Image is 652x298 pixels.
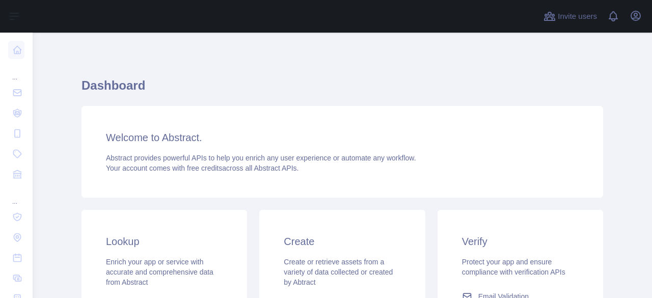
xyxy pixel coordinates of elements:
[106,154,416,162] span: Abstract provides powerful APIs to help you enrich any user experience or automate any workflow.
[558,11,597,22] span: Invite users
[187,164,222,172] span: free credits
[284,234,400,249] h3: Create
[81,77,603,102] h1: Dashboard
[106,130,579,145] h3: Welcome to Abstract.
[462,234,579,249] h3: Verify
[106,234,223,249] h3: Lookup
[8,61,24,82] div: ...
[106,258,213,286] span: Enrich your app or service with accurate and comprehensive data from Abstract
[8,185,24,206] div: ...
[462,258,565,276] span: Protect your app and ensure compliance with verification APIs
[541,8,599,24] button: Invite users
[284,258,393,286] span: Create or retrieve assets from a variety of data collected or created by Abtract
[106,164,298,172] span: Your account comes with across all Abstract APIs.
